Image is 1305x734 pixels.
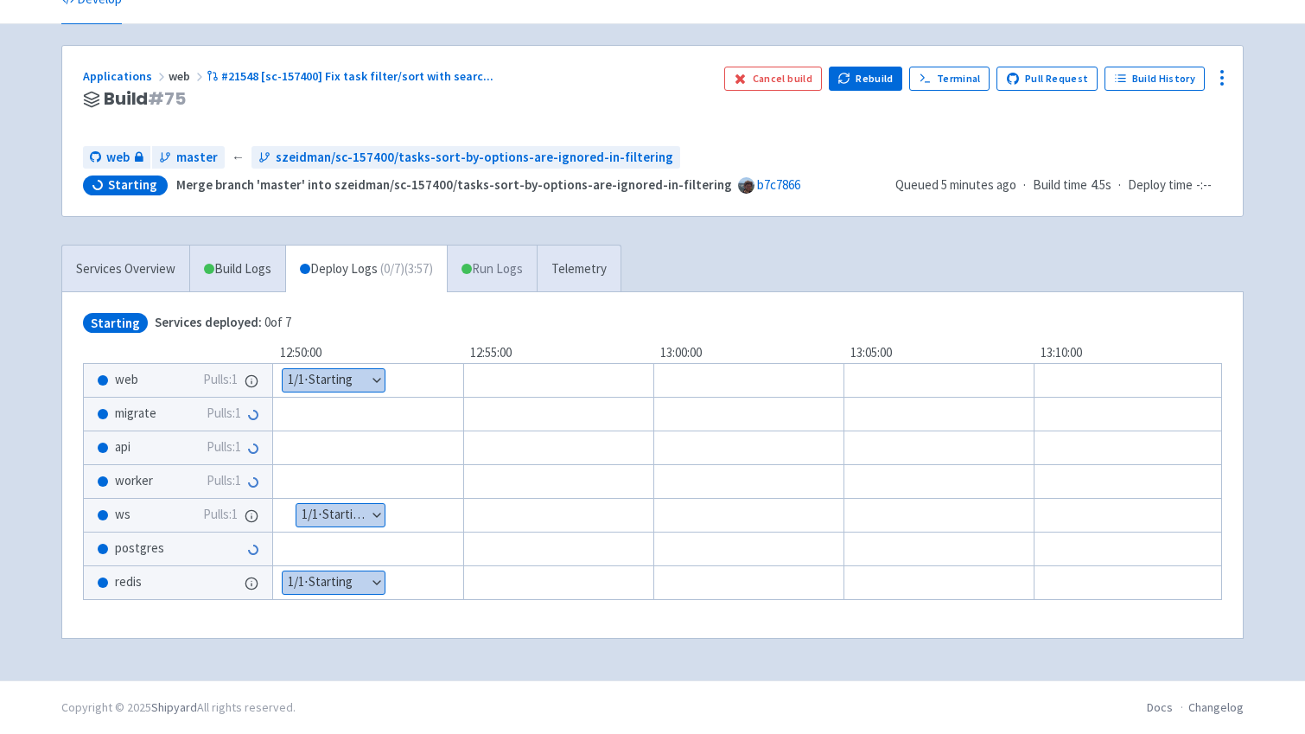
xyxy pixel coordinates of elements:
[232,148,245,168] span: ←
[83,313,148,333] span: Starting
[62,246,189,293] a: Services Overview
[176,148,218,168] span: master
[190,246,285,293] a: Build Logs
[152,146,225,169] a: master
[176,176,732,193] strong: Merge branch 'master' into szeidman/sc-157400/tasks-sort-by-options-are-ignored-in-filtering
[61,699,296,717] div: Copyright © 2025 All rights reserved.
[115,572,142,592] span: redis
[895,176,1016,193] span: Queued
[169,68,207,84] span: web
[115,437,130,457] span: api
[276,148,673,168] span: szeidman/sc-157400/tasks-sort-by-options-are-ignored-in-filtering
[207,68,496,84] a: #21548 [sc-157400] Fix task filter/sort with searc...
[447,246,537,293] a: Run Logs
[1033,176,1087,195] span: Build time
[203,505,238,525] span: Pulls: 1
[653,343,843,363] div: 13:00:00
[115,505,130,525] span: ws
[1196,176,1212,195] span: -:--
[1128,176,1193,195] span: Deploy time
[207,437,241,457] span: Pulls: 1
[1091,176,1111,195] span: 4.5s
[537,246,621,293] a: Telemetry
[380,259,433,279] span: ( 0 / 7 ) (3:57)
[115,404,156,424] span: migrate
[251,146,680,169] a: szeidman/sc-157400/tasks-sort-by-options-are-ignored-in-filtering
[757,176,800,193] a: b7c7866
[106,148,130,168] span: web
[155,313,291,333] span: 0 of 7
[83,146,150,169] a: web
[1188,699,1244,715] a: Changelog
[104,89,186,109] span: Build
[83,68,169,84] a: Applications
[115,370,138,390] span: web
[108,176,157,194] span: Starting
[463,343,653,363] div: 12:55:00
[895,176,1222,195] div: · ·
[148,86,186,111] span: # 75
[843,343,1034,363] div: 13:05:00
[285,246,447,293] a: Deploy Logs (0/7)(3:57)
[1104,67,1205,91] a: Build History
[941,176,1016,193] time: 5 minutes ago
[1034,343,1224,363] div: 13:10:00
[151,699,197,715] a: Shipyard
[996,67,1098,91] a: Pull Request
[115,539,164,558] span: postgres
[724,67,822,91] button: Cancel build
[829,67,903,91] button: Rebuild
[203,370,238,390] span: Pulls: 1
[273,343,463,363] div: 12:50:00
[115,471,153,491] span: worker
[909,67,990,91] a: Terminal
[155,314,262,330] span: Services deployed:
[221,68,493,84] span: #21548 [sc-157400] Fix task filter/sort with searc ...
[207,471,241,491] span: Pulls: 1
[1147,699,1173,715] a: Docs
[207,404,241,424] span: Pulls: 1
